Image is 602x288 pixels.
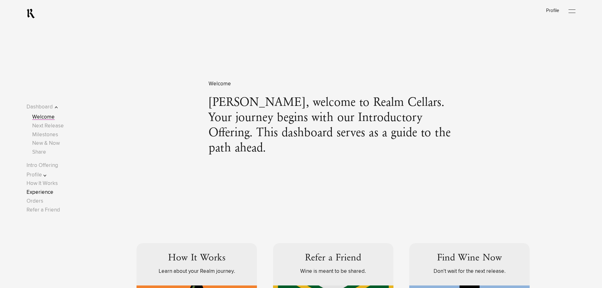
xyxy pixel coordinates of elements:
span: [PERSON_NAME], welcome to Realm Cellars. Your journey begins with our Introductory Offering. This... [209,95,457,156]
a: Milestones [32,132,58,138]
span: Welcome [209,80,457,88]
h3: How It Works [168,253,226,264]
a: Profile [546,8,559,13]
a: Experience [27,190,53,195]
div: Learn about your Realm journey. [146,267,247,276]
a: Next Release [32,123,64,129]
button: Dashboard [27,103,67,111]
button: Profile [27,171,67,179]
a: RealmCellars [27,9,35,19]
h3: Find Wine Now [437,253,502,264]
a: Share [32,150,46,155]
div: Don’t wait for the next release. [419,267,520,276]
a: Intro Offering [27,163,58,168]
a: Refer a Friend [27,207,60,213]
div: Wine is meant to be shared. [283,267,384,276]
h3: Refer a Friend [305,253,361,264]
a: Welcome [32,114,55,120]
a: Orders [27,199,43,204]
a: New & Now [32,141,60,146]
a: How It Works [27,181,58,186]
